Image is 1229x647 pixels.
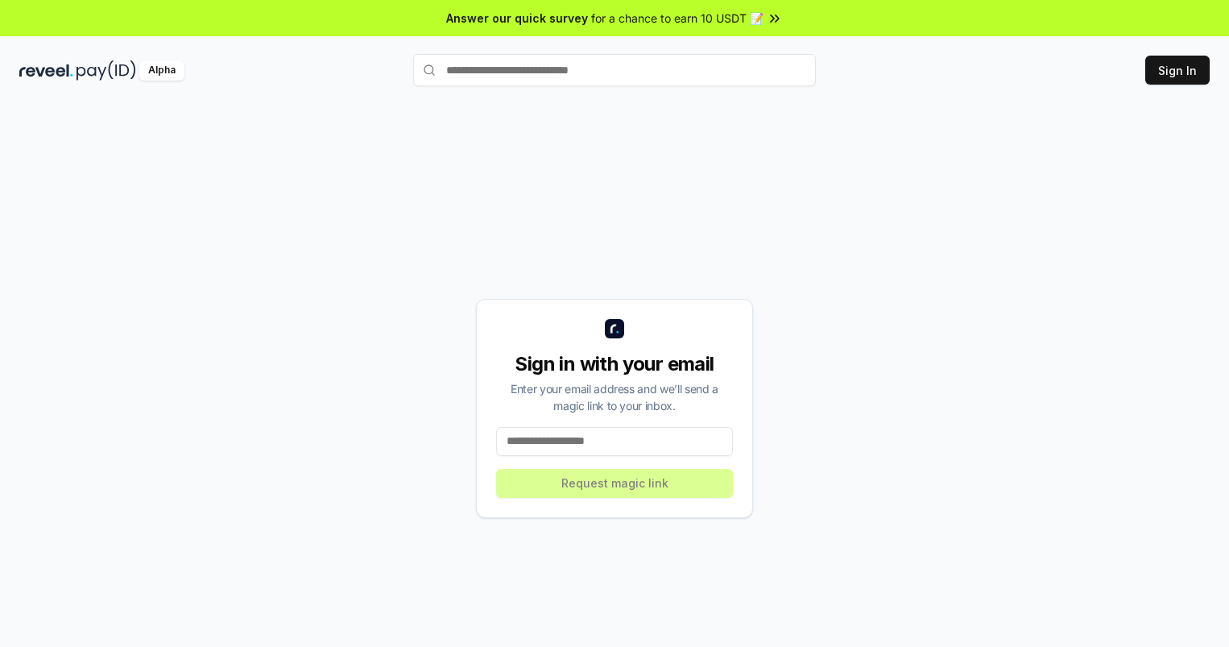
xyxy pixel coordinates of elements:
img: reveel_dark [19,60,73,81]
img: pay_id [77,60,136,81]
img: logo_small [605,319,624,338]
div: Sign in with your email [496,351,733,377]
span: for a chance to earn 10 USDT 📝 [591,10,763,27]
div: Enter your email address and we’ll send a magic link to your inbox. [496,380,733,414]
div: Alpha [139,60,184,81]
button: Sign In [1145,56,1210,85]
span: Answer our quick survey [446,10,588,27]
